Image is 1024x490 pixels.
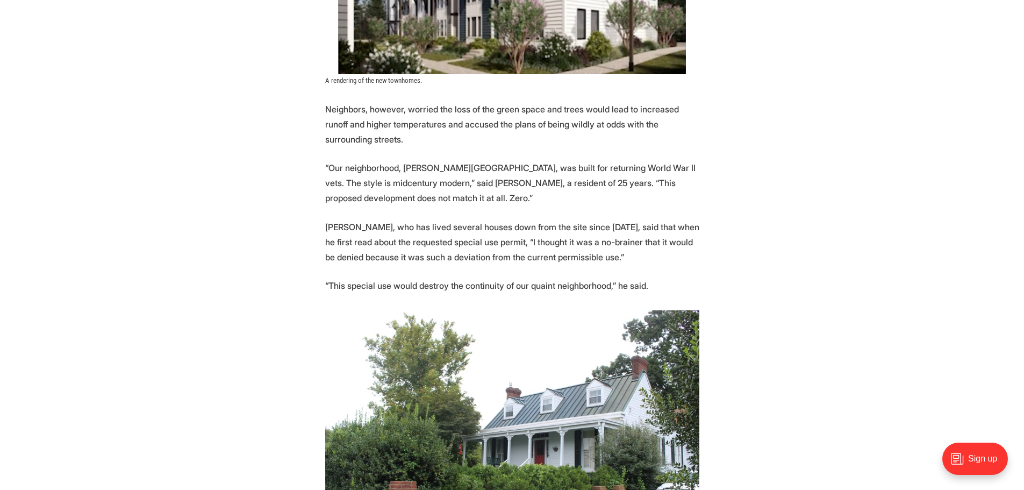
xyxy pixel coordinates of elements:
[325,76,422,84] span: A rendering of the new townhomes.
[325,219,699,265] p: [PERSON_NAME], who has lived several houses down from the site since [DATE], said that when he fi...
[325,102,699,147] p: Neighbors, however, worried the loss of the green space and trees would lead to increased runoff ...
[325,278,699,293] p: “This special use would destroy the continuity of our quaint neighborhood,” he said.
[933,437,1024,490] iframe: portal-trigger
[325,160,699,205] p: “Our neighborhood, [PERSON_NAME][GEOGRAPHIC_DATA], was built for returning World War II vets. The...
